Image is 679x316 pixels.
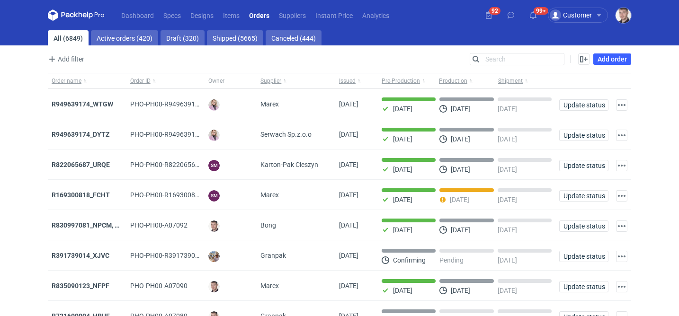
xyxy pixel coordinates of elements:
[559,160,608,171] button: Update status
[498,256,517,264] p: [DATE]
[559,99,608,111] button: Update status
[563,283,604,290] span: Update status
[559,130,608,141] button: Update status
[559,281,608,292] button: Update status
[257,149,335,180] div: Karton-Pak Cieszyn
[498,196,517,203] p: [DATE]
[550,9,592,21] div: Customer
[437,73,496,88] button: Production
[616,220,627,232] button: Actions
[208,77,224,85] span: Owner
[616,8,631,23] button: Maciej Sikora
[52,252,109,259] strong: R391739014_XJVC
[208,130,220,141] img: Klaudia Wiśniewska
[616,251,627,262] button: Actions
[52,77,81,85] span: Order name
[470,53,564,65] input: Search
[451,226,470,234] p: [DATE]
[498,135,517,143] p: [DATE]
[393,135,412,143] p: [DATE]
[393,256,426,264] p: Confirming
[548,8,616,23] button: Customer
[91,30,158,45] a: Active orders (420)
[593,53,631,65] a: Add order
[439,77,467,85] span: Production
[208,160,220,171] figcaption: SM
[393,226,412,234] p: [DATE]
[451,135,470,143] p: [DATE]
[498,226,517,234] p: [DATE]
[257,119,335,149] div: Serwach Sp.z.o.o
[130,252,222,259] span: PHO-PH00-R391739014_XJVC
[393,287,412,294] p: [DATE]
[260,281,279,290] span: Marex
[52,282,109,290] a: R835090123_NFPF
[130,131,221,138] span: PHO-PH00-R949639174_DYTZ
[257,271,335,301] div: Marex
[393,166,412,173] p: [DATE]
[126,73,205,88] button: Order ID
[257,210,335,240] div: Bong
[52,191,110,199] a: R169300818_FCHT
[311,9,357,21] a: Instant Price
[439,256,464,264] p: Pending
[335,73,378,88] button: Issued
[481,8,496,23] button: 92
[260,220,276,230] span: Bong
[451,287,470,294] p: [DATE]
[257,240,335,271] div: Granpak
[186,9,218,21] a: Designs
[260,130,312,139] span: Serwach Sp.z.o.o
[130,221,188,229] span: PHO-PH00-A07092
[339,131,358,138] span: 08/08/2025
[339,77,356,85] span: Issued
[48,30,89,45] a: All (6849)
[52,100,113,108] a: R949639174_WTGW
[52,221,127,229] a: R830997081_NPCM, YIOI
[48,73,126,88] button: Order name
[339,282,358,290] span: 07/08/2025
[339,191,358,199] span: 08/08/2025
[116,9,159,21] a: Dashboard
[130,161,223,168] span: PHO-PH00-R822065687_URQE
[208,220,220,232] img: Maciej Sikora
[244,9,274,21] a: Orders
[52,131,110,138] a: R949639174_DYTZ
[52,161,110,168] a: R822065687_URQE
[563,102,604,108] span: Update status
[161,30,205,45] a: Draft (320)
[274,9,311,21] a: Suppliers
[450,196,469,203] p: [DATE]
[559,251,608,262] button: Update status
[498,77,523,85] span: Shipment
[208,281,220,292] img: Maciej Sikora
[616,190,627,202] button: Actions
[339,252,358,259] span: 07/08/2025
[563,132,604,139] span: Update status
[260,251,286,260] span: Granpak
[498,166,517,173] p: [DATE]
[451,105,470,113] p: [DATE]
[339,221,358,229] span: 08/08/2025
[616,281,627,292] button: Actions
[563,193,604,199] span: Update status
[496,73,555,88] button: Shipment
[260,160,318,169] span: Karton-Pak Cieszyn
[616,99,627,111] button: Actions
[48,9,105,21] svg: Packhelp Pro
[257,180,335,210] div: Marex
[559,220,608,232] button: Update status
[208,251,220,262] img: Michał Palasek
[378,73,437,88] button: Pre-Production
[130,77,151,85] span: Order ID
[260,190,279,200] span: Marex
[130,100,225,108] span: PHO-PH00-R949639174_WTGW
[563,162,604,169] span: Update status
[616,130,627,141] button: Actions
